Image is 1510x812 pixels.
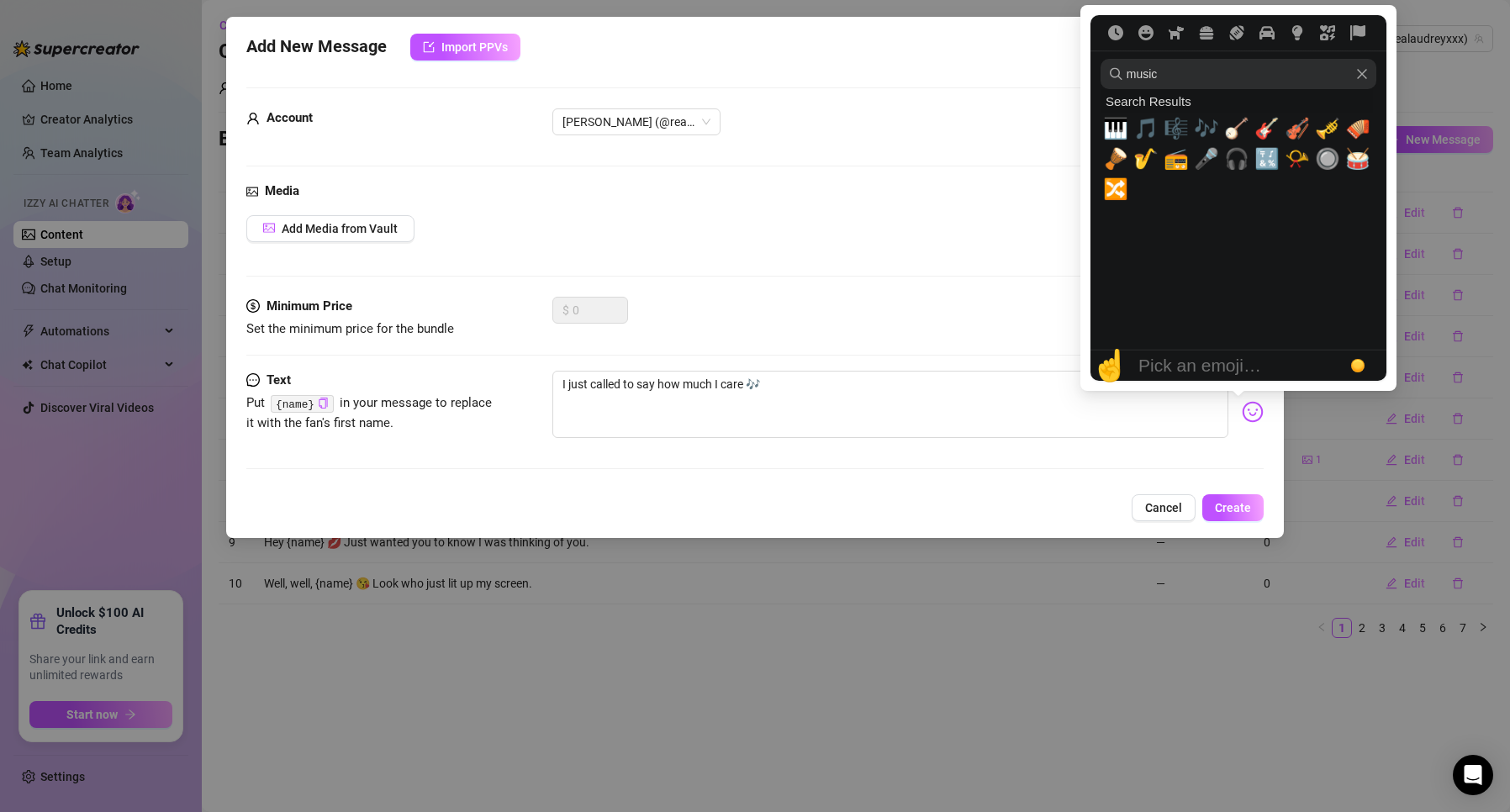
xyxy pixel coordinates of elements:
[318,397,329,409] button: Click to Copy
[1242,401,1264,423] img: svg%3e
[410,34,520,61] button: Import PPVs
[246,321,454,336] span: Set the minimum price for the bundle
[267,110,313,125] strong: Account
[1145,501,1182,514] span: Cancel
[263,222,275,234] span: picture
[552,371,1228,438] textarea: I just called to say how much I care 🎶
[282,222,398,235] span: Add Media from Vault
[267,372,291,388] strong: Text
[441,40,508,54] span: Import PPVs
[246,297,260,317] span: dollar
[246,34,387,61] span: Add New Message
[1202,494,1264,521] button: Create
[271,395,334,413] code: {name}
[1453,755,1493,795] div: Open Intercom Messenger
[246,395,492,430] span: Put in your message to replace it with the fan's first name.
[562,109,710,134] span: Audrey (@realaudreyxxx)
[423,41,435,53] span: import
[1215,501,1251,514] span: Create
[318,398,329,409] span: copy
[265,183,299,198] strong: Media
[246,371,260,391] span: message
[246,108,260,129] span: user
[1132,494,1196,521] button: Cancel
[246,215,414,242] button: Add Media from Vault
[246,182,258,202] span: picture
[267,298,352,314] strong: Minimum Price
